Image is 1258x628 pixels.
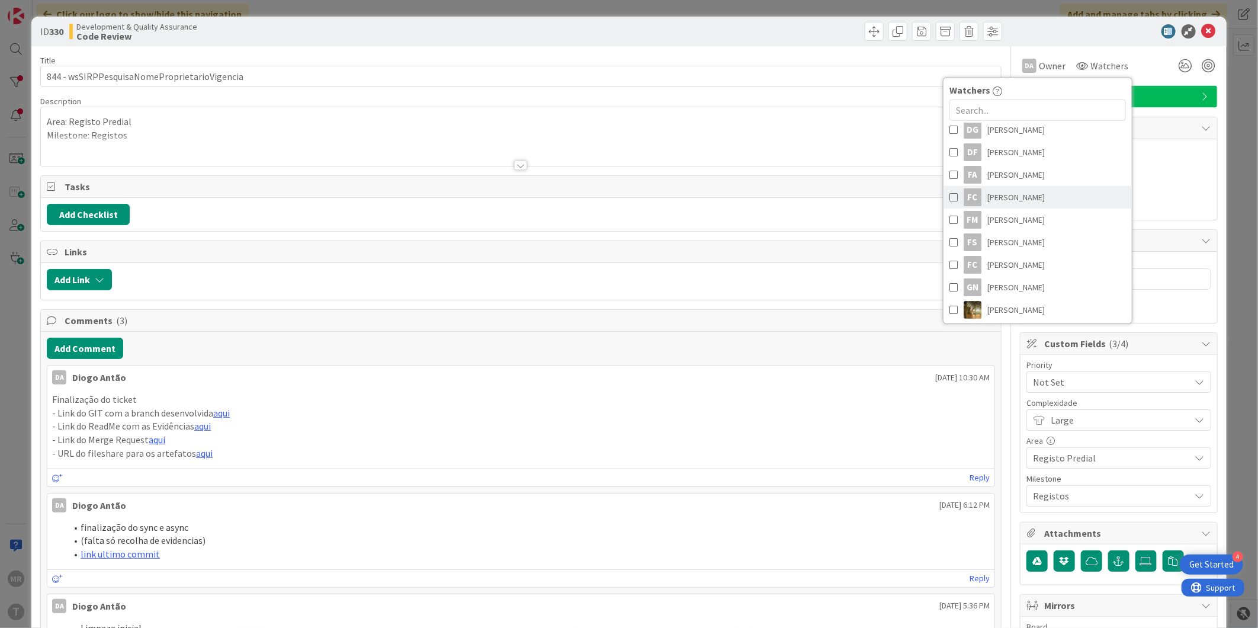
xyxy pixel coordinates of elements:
span: [PERSON_NAME] [987,121,1045,139]
span: Owner [1039,59,1066,73]
div: DA [52,498,66,512]
span: Tasks [65,180,980,194]
p: Area: Registo Predial [47,115,995,129]
div: DA [52,599,66,613]
a: Reply [970,470,990,485]
a: JC[PERSON_NAME] [943,299,1132,321]
span: [DATE] 6:12 PM [939,499,990,511]
a: FC[PERSON_NAME] [943,186,1132,209]
span: Registo Predial [1033,450,1185,466]
div: Diogo Antão [72,599,126,613]
a: aqui [213,407,230,419]
button: Add Comment [47,338,123,359]
a: DG[PERSON_NAME] [943,118,1132,141]
span: [DATE] 10:30 AM [935,371,990,384]
span: [PERSON_NAME] [987,278,1045,296]
span: Support [25,2,54,16]
span: Description [40,96,81,107]
span: Watchers [949,83,990,97]
a: FS[PERSON_NAME] [943,231,1132,254]
a: aqui [194,420,211,432]
p: - URL do fileshare para os artefatos [52,447,990,460]
button: Add Checklist [47,204,130,225]
p: - Link do ReadMe com as Evidências [52,419,990,433]
div: FA [964,166,981,184]
div: DF [964,143,981,161]
a: Reply [970,571,990,586]
span: Not Set [1033,374,1185,390]
div: DA [1022,59,1036,73]
div: DA [52,370,66,385]
div: Area [1026,437,1211,445]
div: FC [964,256,981,274]
a: FC[PERSON_NAME] [943,254,1132,276]
p: Finalização do ticket [52,393,990,406]
span: Mirrors [1044,598,1196,613]
div: Diogo Antão [72,370,126,385]
li: (falta só recolha de evidencias) [66,534,990,547]
span: [PERSON_NAME] [987,256,1045,274]
div: Complexidade [1026,399,1211,407]
b: 330 [49,25,63,37]
b: Code Review [76,31,197,41]
span: ID [40,24,63,39]
div: Milestone [1026,475,1211,483]
div: Diogo Antão [72,498,126,512]
a: link ultimo commit [81,548,160,560]
span: Custom Fields [1044,337,1196,351]
span: ( 3/4 ) [1109,338,1129,350]
div: Priority [1026,361,1211,369]
p: - Link do Merge Request [52,433,990,447]
span: Development & Quality Assurance [76,22,197,31]
div: FM [964,211,981,229]
div: 4 [1233,552,1243,562]
span: [PERSON_NAME] [987,166,1045,184]
li: finalização do sync e async [66,521,990,534]
label: Title [40,55,56,66]
span: Links [65,245,980,259]
a: aqui [149,434,165,446]
a: FA[PERSON_NAME] [943,164,1132,186]
span: [PERSON_NAME] [987,301,1045,319]
span: Attachments [1044,526,1196,540]
span: [PERSON_NAME] [987,233,1045,251]
p: Milestone: Registos [47,129,995,142]
span: Registos [1033,488,1185,504]
span: Large [1051,412,1185,428]
img: JC [964,301,981,319]
span: [PERSON_NAME] [987,188,1045,206]
span: [DATE] 5:36 PM [939,600,990,612]
div: FC [964,188,981,206]
input: type card name here... [40,66,1002,87]
div: FS [964,233,981,251]
span: Comments [65,313,980,328]
button: Add Link [47,269,112,290]
a: DF[PERSON_NAME] [943,141,1132,164]
a: aqui [196,447,213,459]
a: GN[PERSON_NAME] [943,276,1132,299]
span: Watchers [1090,59,1129,73]
div: GN [964,278,981,296]
span: [PERSON_NAME] [987,211,1045,229]
input: Search... [949,100,1126,121]
span: [PERSON_NAME] [987,143,1045,161]
div: Get Started [1189,559,1234,571]
div: DG [964,121,981,139]
p: - Link do GIT com a branch desenvolvida [52,406,990,420]
div: Open Get Started checklist, remaining modules: 4 [1180,555,1243,575]
span: ( 3 ) [116,315,127,326]
a: FM[PERSON_NAME] [943,209,1132,231]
